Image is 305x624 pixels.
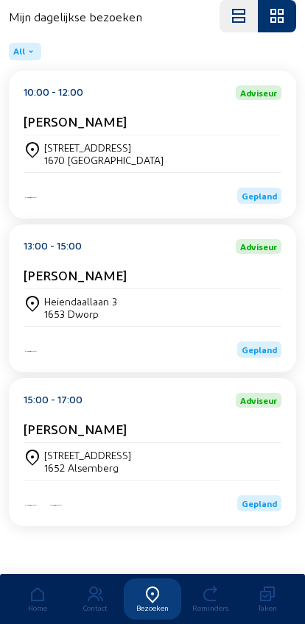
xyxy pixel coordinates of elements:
div: Reminders [181,603,239,612]
a: Contact [66,578,124,620]
div: 15:00 - 17:00 [24,393,83,408]
div: 1670 [GEOGRAPHIC_DATA] [44,154,164,166]
a: Bezoeken [124,578,181,620]
div: 10:00 - 12:00 [24,85,83,100]
cam-card-title: [PERSON_NAME] [24,421,127,436]
div: 1652 Alsemberg [44,461,131,474]
span: All [13,46,25,57]
a: Reminders [181,578,239,620]
a: Taken [239,578,296,620]
cam-card-title: [PERSON_NAME] [24,113,127,129]
h4: Mijn dagelijkse bezoeken [9,10,142,24]
img: Energy Protect Ramen & Deuren [24,196,38,199]
span: Adviseur [240,242,277,251]
span: Gepland [242,498,277,508]
span: Gepland [242,191,277,201]
div: Bezoeken [124,603,181,612]
img: Iso Protect [49,503,63,507]
div: Taken [239,603,296,612]
a: Home [9,578,66,620]
div: Contact [66,603,124,612]
div: 1653 Dworp [44,308,117,320]
img: Energy Protect Ramen & Deuren [24,350,38,353]
span: Adviseur [240,396,277,405]
img: Energy Protect Ramen & Deuren [24,503,38,507]
span: Adviseur [240,88,277,97]
div: Home [9,603,66,612]
cam-card-title: [PERSON_NAME] [24,267,127,283]
span: Gepland [242,344,277,355]
div: [STREET_ADDRESS] [44,141,164,154]
div: [STREET_ADDRESS] [44,449,131,461]
div: 13:00 - 15:00 [24,239,82,254]
div: Heiendaallaan 3 [44,295,117,308]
